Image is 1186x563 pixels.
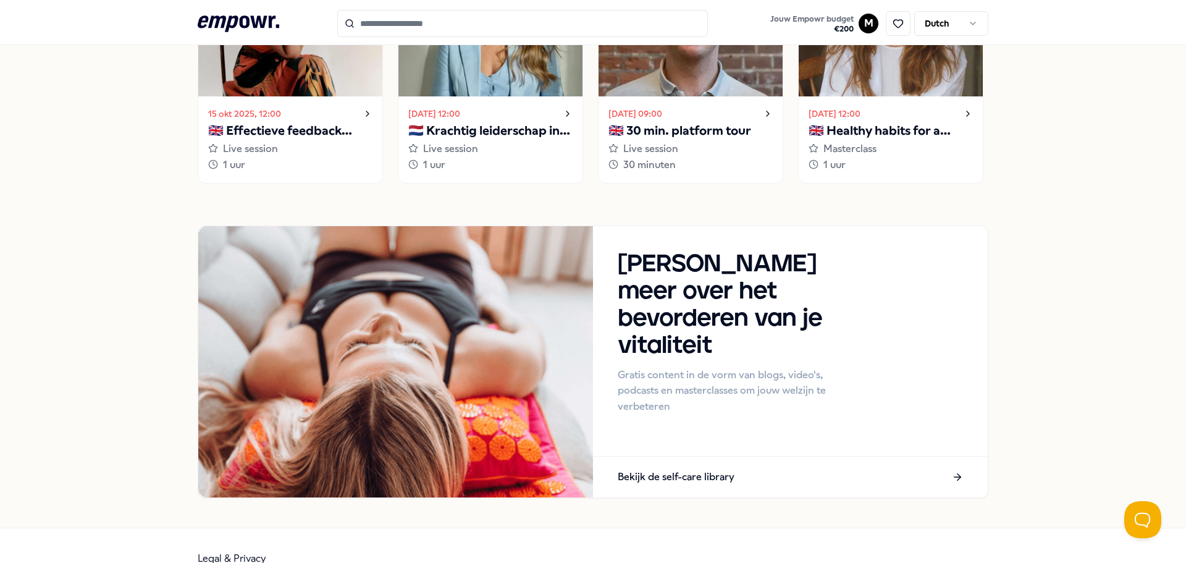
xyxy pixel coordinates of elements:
p: 🇬🇧 Effectieve feedback geven en ontvangen [208,121,372,141]
div: Live session [408,141,573,157]
div: 1 uur [809,157,973,173]
h3: [PERSON_NAME] meer over het bevorderen van je vitaliteit [618,251,848,360]
time: 15 okt 2025, 12:00 [208,107,281,121]
div: 1 uur [208,157,372,173]
span: € 200 [770,24,854,34]
time: [DATE] 09:00 [608,107,662,121]
p: Gratis content in de vorm van blogs, video's, podcasts en masterclasses om jouw welzijn te verbet... [618,367,848,415]
span: Jouw Empowr budget [770,14,854,24]
button: Jouw Empowr budget€200 [768,12,856,36]
div: 30 minuten [608,157,773,173]
p: Bekijk de self-care library [618,469,734,485]
a: Jouw Empowr budget€200 [765,11,859,36]
div: Masterclass [809,141,973,157]
div: 1 uur [408,157,573,173]
p: 🇳🇱 Krachtig leiderschap in uitdagende situaties [408,121,573,141]
a: Handout image[PERSON_NAME] meer over het bevorderen van je vitaliteitGratis content in de vorm va... [198,226,988,498]
img: Handout image [198,226,593,497]
p: 🇬🇧 Healthy habits for a stress-free start to the year [809,121,973,141]
time: [DATE] 12:00 [408,107,460,121]
time: [DATE] 12:00 [809,107,860,121]
div: Live session [608,141,773,157]
iframe: Help Scout Beacon - Open [1124,501,1161,538]
p: 🇬🇧 30 min. platform tour [608,121,773,141]
input: Search for products, categories or subcategories [337,10,708,37]
button: M [859,14,878,33]
div: Live session [208,141,372,157]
